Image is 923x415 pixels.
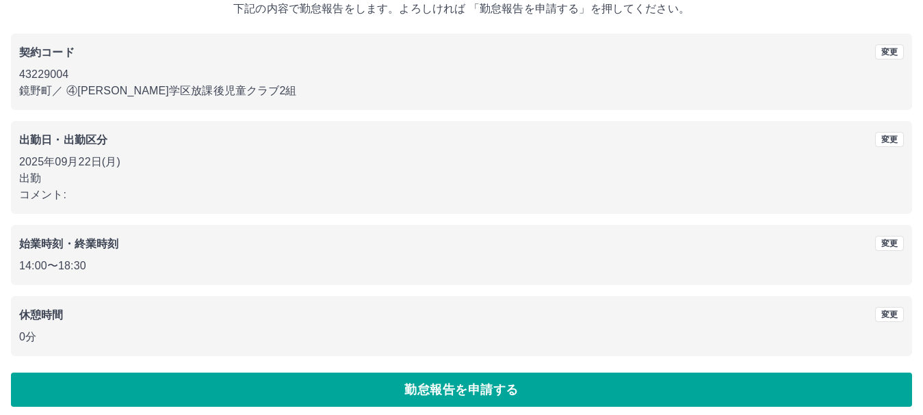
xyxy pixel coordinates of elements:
p: 2025年09月22日(月) [19,154,904,170]
button: 変更 [875,307,904,322]
b: 休憩時間 [19,309,64,321]
b: 契約コード [19,46,75,58]
p: 下記の内容で勤怠報告をします。よろしければ 「勤怠報告を申請する」を押してください。 [11,1,912,17]
p: 43229004 [19,66,904,83]
button: 変更 [875,132,904,147]
p: コメント: [19,187,904,203]
b: 始業時刻・終業時刻 [19,238,118,250]
button: 変更 [875,236,904,251]
p: 出勤 [19,170,904,187]
p: 14:00 〜 18:30 [19,258,904,274]
p: 鏡野町 ／ ④[PERSON_NAME]学区放課後児童クラブ2組 [19,83,904,99]
p: 0分 [19,329,904,345]
button: 変更 [875,44,904,59]
b: 出勤日・出勤区分 [19,134,107,146]
button: 勤怠報告を申請する [11,373,912,407]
